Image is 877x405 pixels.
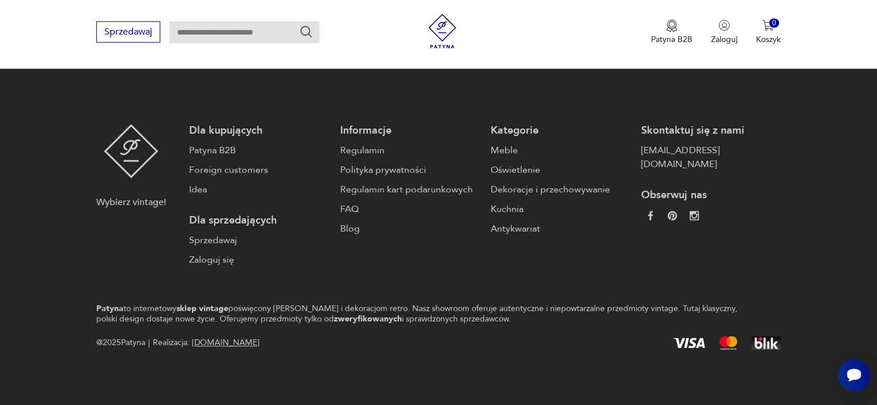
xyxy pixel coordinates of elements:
[769,18,779,28] div: 0
[491,222,630,236] a: Antykwariat
[192,337,259,348] a: [DOMAIN_NAME]
[189,143,328,157] a: Patyna B2B
[641,143,780,171] a: [EMAIL_ADDRESS][DOMAIN_NAME]
[189,183,328,196] a: Idea
[673,338,705,348] img: Visa
[189,214,328,228] p: Dla sprzedających
[340,183,479,196] a: Regulamin kart podarunkowych
[651,20,692,45] button: Patyna B2B
[425,14,460,48] img: Patyna - sklep z meblami i dekoracjami vintage
[756,20,781,45] button: 0Koszyk
[176,303,228,314] strong: sklep vintage
[491,183,630,196] a: Dekoracje i przechowywanie
[104,124,159,178] img: Patyna - sklep z meblami i dekoracjami vintage
[189,253,328,267] a: Zaloguj się
[153,336,259,350] span: Realizacja:
[299,25,313,39] button: Szukaj
[756,34,781,45] p: Koszyk
[96,304,740,324] p: to internetowy poświęcony [PERSON_NAME] i dekoracjom retro. Nasz showroom oferuje autentyczne i n...
[711,34,737,45] p: Zaloguj
[96,336,145,350] span: @ 2025 Patyna
[711,20,737,45] button: Zaloguj
[189,233,328,247] a: Sprzedawaj
[340,222,479,236] a: Blog
[751,336,781,350] img: BLIK
[719,336,737,350] img: Mastercard
[651,34,692,45] p: Patyna B2B
[718,20,730,31] img: Ikonka użytkownika
[340,163,479,177] a: Polityka prywatności
[96,303,123,314] strong: Patyna
[491,143,630,157] a: Meble
[666,20,677,32] img: Ikona medalu
[340,202,479,216] a: FAQ
[340,124,479,138] p: Informacje
[189,124,328,138] p: Dla kupujących
[762,20,774,31] img: Ikona koszyka
[668,211,677,220] img: 37d27d81a828e637adc9f9cb2e3d3a8a.webp
[96,21,160,43] button: Sprzedawaj
[148,336,150,350] div: |
[838,359,870,391] iframe: Smartsupp widget button
[651,20,692,45] a: Ikona medaluPatyna B2B
[96,195,166,209] p: Wybierz vintage!
[491,202,630,216] a: Kuchnia
[491,124,630,138] p: Kategorie
[96,29,160,37] a: Sprzedawaj
[340,143,479,157] a: Regulamin
[641,124,780,138] p: Skontaktuj się z nami
[189,163,328,177] a: Foreign customers
[690,211,699,220] img: c2fd9cf7f39615d9d6839a72ae8e59e5.webp
[646,211,655,220] img: da9060093f698e4c3cedc1453eec5031.webp
[334,313,402,324] strong: zweryfikowanych
[641,188,780,202] p: Obserwuj nas
[491,163,630,177] a: Oświetlenie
